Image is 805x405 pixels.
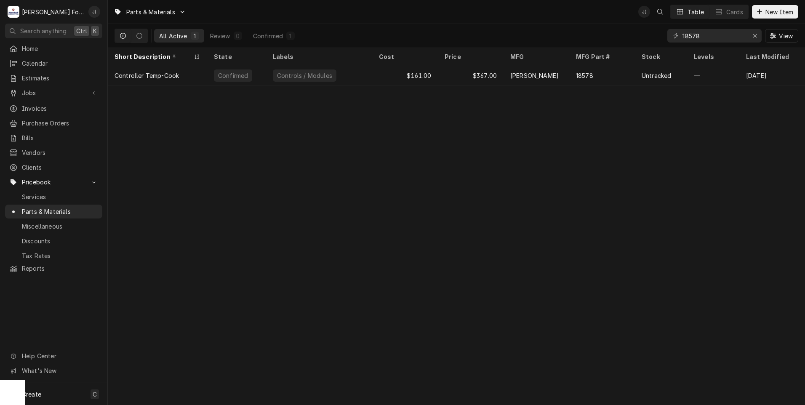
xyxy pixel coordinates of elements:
[5,175,102,189] a: Go to Pricebook
[510,71,559,80] div: [PERSON_NAME]
[694,52,731,61] div: Levels
[5,56,102,70] a: Calendar
[739,65,805,85] div: [DATE]
[653,5,667,19] button: Open search
[22,264,98,273] span: Reports
[115,71,179,80] div: Controller Temp-Cook
[445,52,495,61] div: Price
[5,249,102,263] a: Tax Rates
[93,390,97,399] span: C
[5,86,102,100] a: Go to Jobs
[688,8,704,16] div: Table
[22,119,98,128] span: Purchase Orders
[5,160,102,174] a: Clients
[88,6,100,18] div: J(
[253,32,283,40] div: Confirmed
[22,59,98,68] span: Calendar
[5,261,102,275] a: Reports
[642,52,679,61] div: Stock
[22,178,85,187] span: Pricebook
[5,364,102,378] a: Go to What's New
[746,52,797,61] div: Last Modified
[5,101,102,115] a: Invoices
[687,65,739,85] div: —
[510,52,561,61] div: MFG
[20,27,67,35] span: Search anything
[8,6,19,18] div: M
[22,237,98,245] span: Discounts
[76,27,87,35] span: Ctrl
[22,148,98,157] span: Vendors
[777,32,794,40] span: View
[22,74,98,83] span: Estimates
[22,391,41,398] span: Create
[88,6,100,18] div: Jeff Debigare (109)'s Avatar
[5,234,102,248] a: Discounts
[22,8,84,16] div: [PERSON_NAME] Food Equipment Service
[372,65,438,85] div: $161.00
[642,71,671,80] div: Untracked
[5,190,102,204] a: Services
[5,349,102,363] a: Go to Help Center
[22,163,98,172] span: Clients
[638,6,650,18] div: J(
[5,131,102,145] a: Bills
[576,71,593,80] div: 18578
[288,32,293,40] div: 1
[752,5,798,19] button: New Item
[214,52,258,61] div: State
[22,222,98,231] span: Miscellaneous
[5,146,102,160] a: Vendors
[22,207,98,216] span: Parts & Materials
[22,44,98,53] span: Home
[576,52,626,61] div: MFG Part #
[5,24,102,38] button: Search anythingCtrlK
[438,65,504,85] div: $367.00
[210,32,230,40] div: Review
[159,32,187,40] div: All Active
[765,29,798,43] button: View
[273,52,365,61] div: Labels
[22,366,97,375] span: What's New
[110,5,189,19] a: Go to Parts & Materials
[217,71,249,80] div: Confirmed
[192,32,197,40] div: 1
[5,219,102,233] a: Miscellaneous
[8,6,19,18] div: Marshall Food Equipment Service's Avatar
[22,133,98,142] span: Bills
[726,8,743,16] div: Cards
[638,6,650,18] div: Jeff Debigare (109)'s Avatar
[276,71,333,80] div: Controls / Modules
[93,27,97,35] span: K
[5,42,102,56] a: Home
[5,116,102,130] a: Purchase Orders
[126,8,175,16] span: Parts & Materials
[22,192,98,201] span: Services
[379,52,429,61] div: Cost
[5,205,102,218] a: Parts & Materials
[22,104,98,113] span: Invoices
[5,71,102,85] a: Estimates
[682,29,746,43] input: Keyword search
[235,32,240,40] div: 0
[22,88,85,97] span: Jobs
[748,29,762,43] button: Erase input
[22,352,97,360] span: Help Center
[764,8,795,16] span: New Item
[22,251,98,260] span: Tax Rates
[115,52,192,61] div: Short Description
